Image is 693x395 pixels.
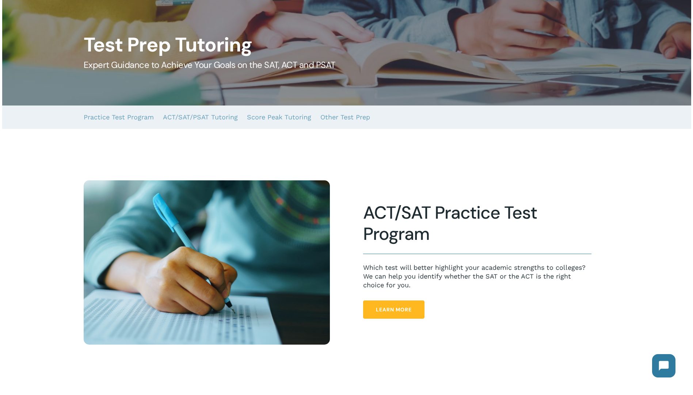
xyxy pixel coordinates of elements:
[363,300,424,319] a: Learn More
[363,202,591,245] h2: ACT/SAT Practice Test Program
[163,106,238,129] a: ACT/SAT/PSAT Tutoring
[84,106,154,129] a: Practice Test Program
[376,306,412,313] span: Learn More
[320,106,370,129] a: Other Test Prep
[247,106,311,129] a: Score Peak Tutoring
[84,180,330,345] img: Test Taking 2
[84,33,609,57] h1: Test Prep Tutoring
[363,263,591,289] p: Which test will better highlight your academic strengths to colleges? We can help you identify wh...
[84,59,609,71] h5: Expert Guidance to Achieve Your Goals on the SAT, ACT and PSAT
[645,347,683,385] iframe: Chatbot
